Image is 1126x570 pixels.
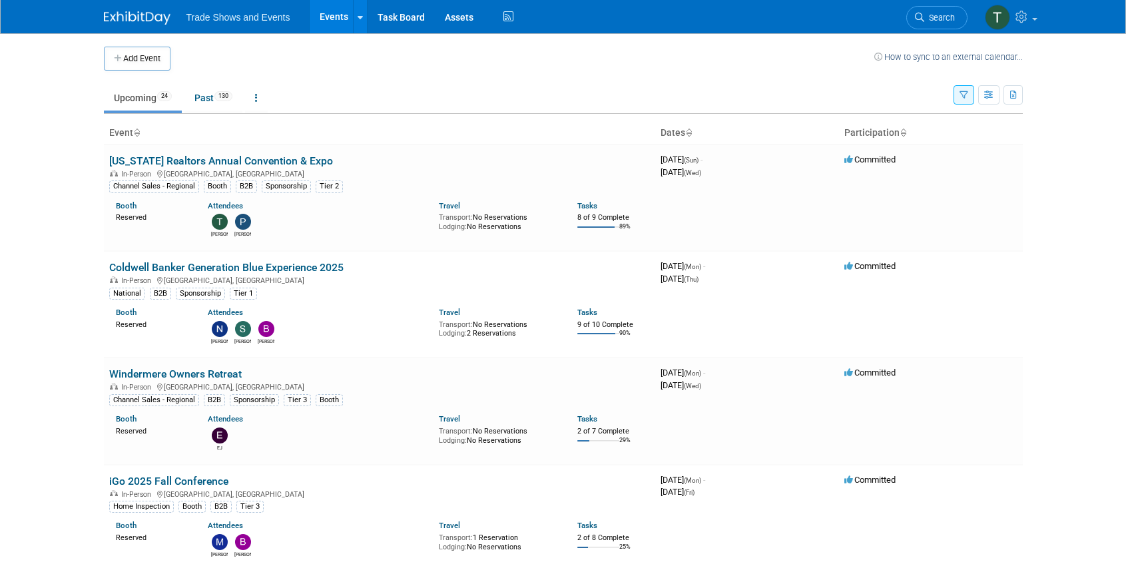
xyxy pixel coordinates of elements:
a: Travel [439,201,460,210]
div: No Reservations No Reservations [439,424,557,445]
td: 90% [619,330,631,348]
span: 130 [214,91,232,101]
div: Booth [316,394,343,406]
td: 89% [619,223,631,241]
a: Travel [439,521,460,530]
a: Attendees [208,414,243,424]
div: Michael Cardillo [211,550,228,558]
div: Sponsorship [230,394,279,406]
a: Travel [439,308,460,317]
div: 1 Reservation No Reservations [439,531,557,551]
span: [DATE] [661,380,701,390]
span: (Wed) [684,169,701,176]
img: In-Person Event [110,276,118,283]
a: How to sync to an external calendar... [874,52,1023,62]
span: Transport: [439,320,473,329]
img: In-Person Event [110,170,118,176]
div: Booth [204,180,231,192]
div: Simona Daneshfar [234,337,251,345]
div: No Reservations 2 Reservations [439,318,557,338]
img: EJ Igama [212,427,228,443]
span: [DATE] [661,154,703,164]
img: Bobby DeSpain [258,321,274,337]
span: - [703,475,705,485]
div: Bobby DeSpain [258,337,274,345]
a: Booth [116,201,137,210]
a: Booth [116,414,137,424]
a: Upcoming24 [104,85,182,111]
img: Simona Daneshfar [235,321,251,337]
span: (Mon) [684,370,701,377]
img: Tiff Wagner [985,5,1010,30]
span: (Sun) [684,156,699,164]
div: Peter Hannun [234,230,251,238]
span: Committed [844,368,896,378]
div: Booth [178,501,206,513]
div: 2 of 8 Complete [577,533,650,543]
div: 2 of 7 Complete [577,427,650,436]
a: Attendees [208,521,243,530]
span: (Thu) [684,276,699,283]
div: Tier 3 [236,501,264,513]
span: Lodging: [439,543,467,551]
span: Transport: [439,213,473,222]
a: Tasks [577,308,597,317]
div: 9 of 10 Complete [577,320,650,330]
a: [US_STATE] Realtors Annual Convention & Expo [109,154,333,167]
div: [GEOGRAPHIC_DATA], [GEOGRAPHIC_DATA] [109,488,650,499]
a: Past130 [184,85,242,111]
div: Reserved [116,318,188,330]
div: National [109,288,145,300]
span: [DATE] [661,368,705,378]
span: Committed [844,475,896,485]
a: Attendees [208,201,243,210]
span: Trade Shows and Events [186,12,290,23]
span: Committed [844,261,896,271]
span: Transport: [439,533,473,542]
td: 25% [619,543,631,561]
div: B2B [210,501,232,513]
div: Reserved [116,424,188,436]
a: Booth [116,308,137,317]
span: [DATE] [661,475,705,485]
span: Transport: [439,427,473,435]
div: B2B [236,180,257,192]
span: Lodging: [439,329,467,338]
a: Windermere Owners Retreat [109,368,242,380]
a: iGo 2025 Fall Conference [109,475,228,487]
span: [DATE] [661,487,695,497]
span: In-Person [121,170,155,178]
div: [GEOGRAPHIC_DATA], [GEOGRAPHIC_DATA] [109,274,650,285]
div: Tier 2 [316,180,343,192]
div: Channel Sales - Regional [109,394,199,406]
div: B2B [150,288,171,300]
a: Sort by Participation Type [900,127,906,138]
div: B2B [204,394,225,406]
span: [DATE] [661,261,705,271]
th: Event [104,122,655,144]
span: 24 [157,91,172,101]
th: Participation [839,122,1023,144]
span: In-Person [121,490,155,499]
span: In-Person [121,383,155,392]
div: Sponsorship [262,180,311,192]
div: Reserved [116,531,188,543]
a: Booth [116,521,137,530]
span: - [701,154,703,164]
div: Tier 3 [284,394,311,406]
span: (Wed) [684,382,701,390]
a: Tasks [577,414,597,424]
a: Travel [439,414,460,424]
span: In-Person [121,276,155,285]
div: [GEOGRAPHIC_DATA], [GEOGRAPHIC_DATA] [109,168,650,178]
span: - [703,261,705,271]
a: Sort by Event Name [133,127,140,138]
img: Michael Cardillo [212,534,228,550]
span: [DATE] [661,167,701,177]
th: Dates [655,122,839,144]
a: Sort by Start Date [685,127,692,138]
div: [GEOGRAPHIC_DATA], [GEOGRAPHIC_DATA] [109,381,650,392]
span: Search [924,13,955,23]
button: Add Event [104,47,170,71]
a: Search [906,6,968,29]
